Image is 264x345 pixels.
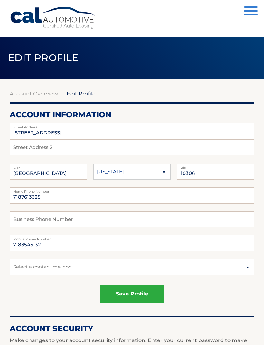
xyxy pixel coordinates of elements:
input: Mobile Phone Number [10,235,254,251]
label: Street Address [10,123,254,128]
h2: Account Security [10,324,254,333]
input: Zip [177,164,254,180]
label: Zip [177,164,254,169]
button: save profile [100,285,164,303]
input: Business Phone Number [10,211,254,227]
label: City [10,164,87,169]
span: | [61,90,63,97]
button: Menu [244,6,258,17]
input: Street Address 2 [10,123,254,139]
input: Home Phone Number [10,187,254,204]
a: Account Overview [10,90,58,97]
h2: account information [10,110,254,120]
input: City [10,164,87,180]
a: Cal Automotive [10,6,97,29]
span: Edit Profile [67,90,96,97]
label: Home Phone Number [10,187,254,193]
input: Street Address 2 [10,139,254,155]
span: Edit Profile [8,52,79,64]
label: Mobile Phone Number [10,235,254,240]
